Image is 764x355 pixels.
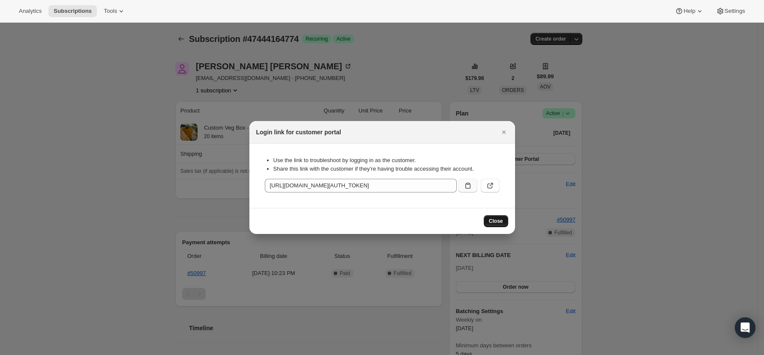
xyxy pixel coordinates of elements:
[498,126,510,138] button: Close
[256,128,341,136] h2: Login link for customer portal
[273,165,500,173] li: Share this link with the customer if they’re having trouble accessing their account.
[484,215,508,227] button: Close
[54,8,92,15] span: Subscriptions
[104,8,117,15] span: Tools
[48,5,97,17] button: Subscriptions
[19,8,42,15] span: Analytics
[99,5,131,17] button: Tools
[725,8,745,15] span: Settings
[670,5,709,17] button: Help
[14,5,47,17] button: Analytics
[273,156,500,165] li: Use the link to troubleshoot by logging in as the customer.
[489,218,503,225] span: Close
[711,5,750,17] button: Settings
[683,8,695,15] span: Help
[735,317,755,338] div: Open Intercom Messenger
